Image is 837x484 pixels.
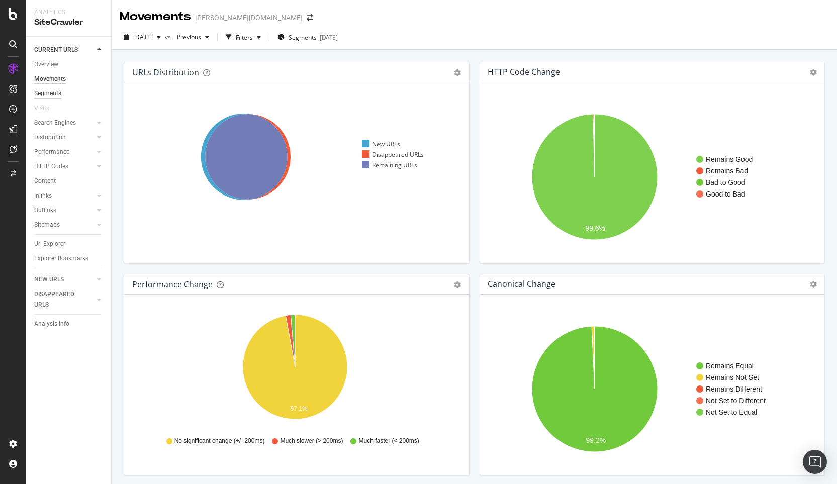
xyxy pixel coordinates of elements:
[706,362,754,370] text: Remains Equal
[34,253,88,264] div: Explorer Bookmarks
[320,33,338,42] div: [DATE]
[488,311,813,467] svg: A chart.
[34,17,103,28] div: SiteCrawler
[34,220,60,230] div: Sitemaps
[236,33,253,42] div: Filters
[810,69,817,76] i: Options
[132,279,213,289] div: Performance Change
[34,45,94,55] a: CURRENT URLS
[174,437,265,445] span: No significant change (+/- 200ms)
[273,29,342,45] button: Segments[DATE]
[34,289,94,310] a: DISAPPEARED URLS
[34,132,66,143] div: Distribution
[34,59,58,70] div: Overview
[585,224,605,232] text: 99.6%
[173,33,201,41] span: Previous
[133,33,153,41] span: 2025 Aug. 25th
[34,103,49,114] div: Visits
[291,405,308,412] text: 97.1%
[362,161,417,169] div: Remaining URLs
[132,67,199,77] div: URLs Distribution
[34,132,94,143] a: Distribution
[307,14,313,21] div: arrow-right-arrow-left
[34,161,94,172] a: HTTP Codes
[706,373,759,381] text: Remains Not Set
[120,29,165,45] button: [DATE]
[34,190,52,201] div: Inlinks
[454,69,461,76] div: gear
[120,8,191,25] div: Movements
[280,437,343,445] span: Much slower (> 200ms)
[34,239,104,249] a: Url Explorer
[706,408,757,416] text: Not Set to Equal
[173,29,213,45] button: Previous
[34,289,85,310] div: DISAPPEARED URLS
[34,253,104,264] a: Explorer Bookmarks
[706,178,746,186] text: Bad to Good
[362,140,400,148] div: New URLs
[34,88,61,99] div: Segments
[362,150,424,159] div: Disappeared URLs
[34,176,104,186] a: Content
[222,29,265,45] button: Filters
[803,450,827,474] div: Open Intercom Messenger
[34,118,76,128] div: Search Engines
[34,176,56,186] div: Content
[488,277,555,291] h4: Canonical Change
[810,281,817,288] i: Options
[34,45,78,55] div: CURRENT URLS
[34,205,94,216] a: Outlinks
[488,65,560,79] h4: HTTP Code Change
[34,8,103,17] div: Analytics
[34,59,104,70] a: Overview
[34,274,94,285] a: NEW URLS
[34,319,69,329] div: Analysis Info
[488,99,813,255] svg: A chart.
[34,88,104,99] a: Segments
[706,190,746,198] text: Good to Bad
[34,274,64,285] div: NEW URLS
[34,74,66,84] div: Movements
[34,239,65,249] div: Url Explorer
[586,436,606,444] text: 99.2%
[34,118,94,128] a: Search Engines
[34,190,94,201] a: Inlinks
[34,161,68,172] div: HTTP Codes
[454,281,461,288] div: gear
[132,311,457,427] svg: A chart.
[358,437,419,445] span: Much faster (< 200ms)
[165,33,173,41] span: vs
[34,74,104,84] a: Movements
[706,155,753,163] text: Remains Good
[706,167,748,175] text: Remains Bad
[34,319,104,329] a: Analysis Info
[706,397,766,405] text: Not Set to Different
[34,205,56,216] div: Outlinks
[34,147,69,157] div: Performance
[34,220,94,230] a: Sitemaps
[34,147,94,157] a: Performance
[706,385,762,393] text: Remains Different
[195,13,303,23] div: [PERSON_NAME][DOMAIN_NAME]
[289,33,317,42] span: Segments
[34,103,59,114] a: Visits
